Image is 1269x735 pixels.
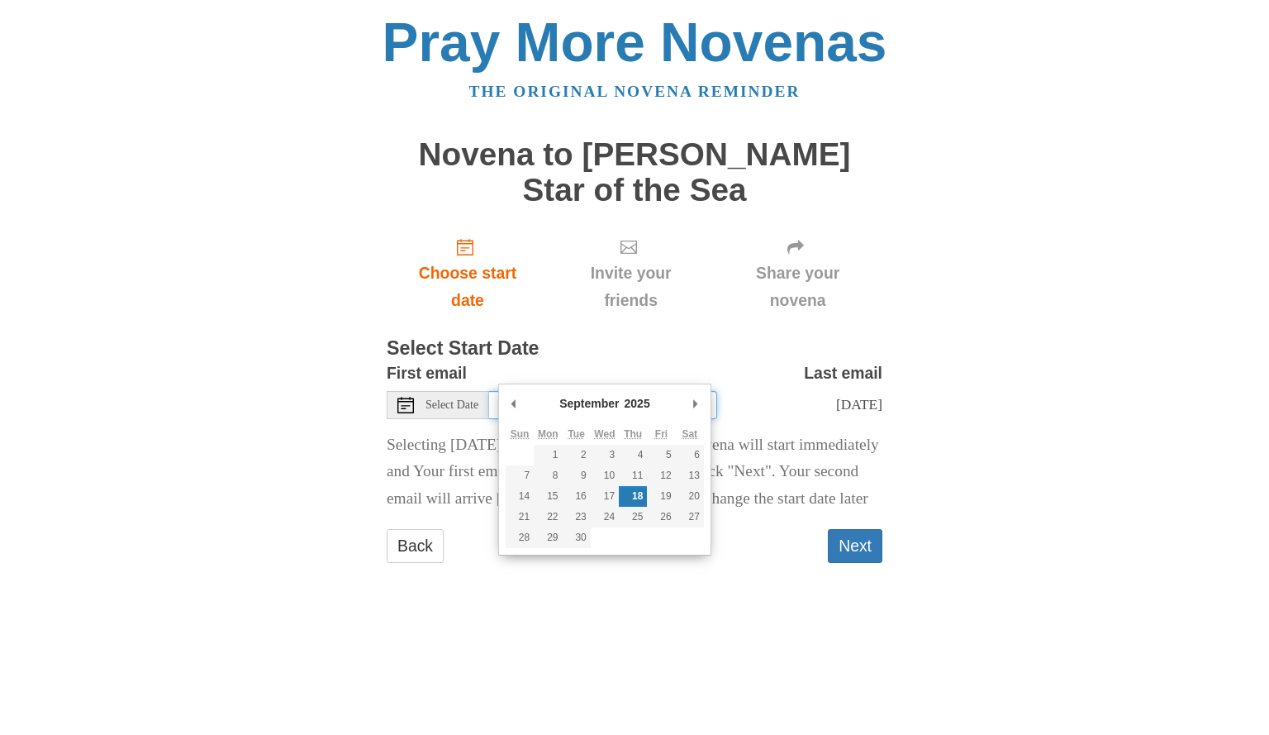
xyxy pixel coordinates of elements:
h1: Novena to [PERSON_NAME] Star of the Sea [387,137,882,208]
button: Next Month [687,391,704,416]
button: 23 [563,507,591,527]
abbr: Thursday [624,428,642,440]
button: 11 [619,465,647,486]
button: 21 [506,507,534,527]
button: 14 [506,486,534,507]
button: 22 [534,507,562,527]
label: First email [387,360,467,387]
button: 19 [647,486,675,507]
button: 6 [676,445,704,465]
button: 17 [591,486,619,507]
input: Use the arrow keys to pick a date [489,391,717,419]
abbr: Saturday [682,428,697,440]
button: 1 [534,445,562,465]
button: Next [828,529,882,563]
div: 2025 [622,391,653,416]
button: 8 [534,465,562,486]
p: Selecting [DATE] as the start date means Your novena will start immediately and Your first email ... [387,432,882,513]
button: 7 [506,465,534,486]
label: Last email [804,360,882,387]
button: 30 [563,527,591,548]
a: Choose start date [387,224,549,322]
div: September [557,391,621,416]
button: 26 [647,507,675,527]
span: [DATE] [836,396,882,413]
abbr: Tuesday [568,428,584,440]
button: 27 [676,507,704,527]
button: 15 [534,486,562,507]
button: 10 [591,465,619,486]
button: 29 [534,527,562,548]
button: 13 [676,465,704,486]
button: 25 [619,507,647,527]
button: 20 [676,486,704,507]
button: 5 [647,445,675,465]
div: Click "Next" to confirm your start date first. [549,224,713,322]
button: 24 [591,507,619,527]
abbr: Friday [655,428,668,440]
button: 16 [563,486,591,507]
abbr: Wednesday [594,428,615,440]
button: 18 [619,486,647,507]
button: 3 [591,445,619,465]
span: Select Date [425,399,478,411]
button: 9 [563,465,591,486]
button: 4 [619,445,647,465]
a: Back [387,529,444,563]
button: 28 [506,527,534,548]
button: 2 [563,445,591,465]
span: Invite your friends [565,260,696,314]
a: Pray More Novenas [383,12,887,73]
abbr: Monday [538,428,558,440]
abbr: Sunday [511,428,530,440]
a: The original novena reminder [469,83,801,100]
h3: Select Start Date [387,338,882,360]
button: 12 [647,465,675,486]
div: Click "Next" to confirm your start date first. [713,224,882,322]
button: Previous Month [506,391,522,416]
span: Share your novena [730,260,866,314]
span: Choose start date [403,260,532,314]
